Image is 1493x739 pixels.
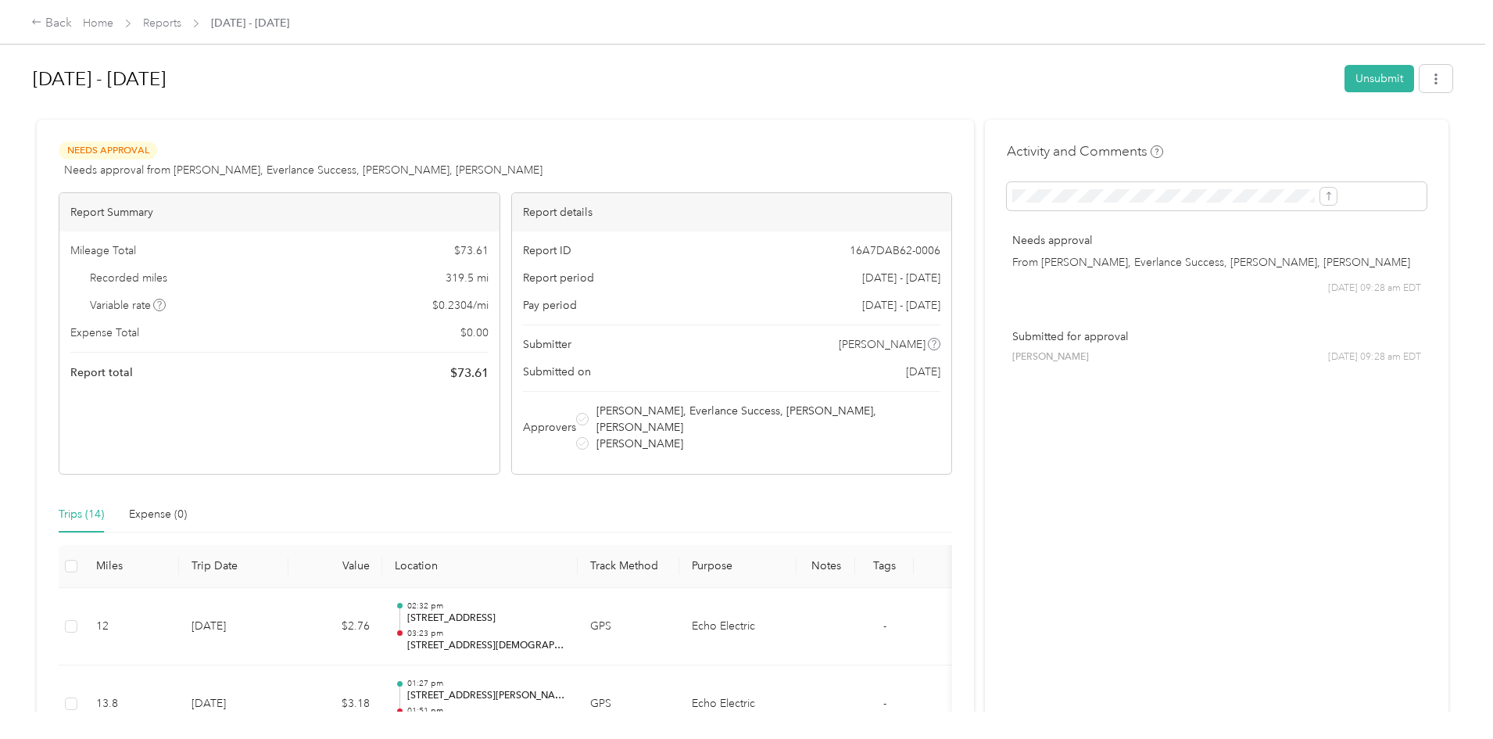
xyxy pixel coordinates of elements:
[460,325,489,341] span: $ 0.00
[1328,350,1421,364] span: [DATE] 09:28 am EDT
[179,588,288,666] td: [DATE]
[1328,282,1421,296] span: [DATE] 09:28 am EDT
[31,14,72,33] div: Back
[211,15,289,31] span: [DATE] - [DATE]
[596,436,683,452] span: [PERSON_NAME]
[407,705,565,716] p: 01:51 pm
[407,628,565,639] p: 03:23 pm
[523,364,591,380] span: Submitted on
[288,545,382,588] th: Value
[432,297,489,314] span: $ 0.2304 / mi
[84,545,179,588] th: Miles
[523,270,594,286] span: Report period
[1012,328,1421,345] p: Submitted for approval
[679,588,797,666] td: Echo Electric
[1405,651,1493,739] iframe: Everlance-gr Chat Button Frame
[906,364,940,380] span: [DATE]
[1344,65,1414,92] button: Unsubmit
[596,403,938,436] span: [PERSON_NAME], Everlance Success, [PERSON_NAME], [PERSON_NAME]
[578,588,679,666] td: GPS
[855,545,914,588] th: Tags
[70,242,136,259] span: Mileage Total
[1012,350,1089,364] span: [PERSON_NAME]
[1012,254,1421,271] p: From [PERSON_NAME], Everlance Success, [PERSON_NAME], [PERSON_NAME]
[143,16,181,30] a: Reports
[862,270,940,286] span: [DATE] - [DATE]
[407,639,565,653] p: [STREET_ADDRESS][DEMOGRAPHIC_DATA]
[382,545,578,588] th: Location
[407,678,565,689] p: 01:27 pm
[70,364,133,381] span: Report total
[129,506,187,523] div: Expense (0)
[862,297,940,314] span: [DATE] - [DATE]
[90,270,167,286] span: Recorded miles
[454,242,489,259] span: $ 73.61
[578,545,679,588] th: Track Method
[33,60,1334,98] h1: Jul 1 - 31, 2025
[90,297,166,314] span: Variable rate
[1007,142,1163,161] h4: Activity and Comments
[1012,232,1421,249] p: Needs approval
[64,162,542,178] span: Needs approval from [PERSON_NAME], Everlance Success, [PERSON_NAME], [PERSON_NAME]
[179,545,288,588] th: Trip Date
[59,193,499,231] div: Report Summary
[407,601,565,612] p: 02:32 pm
[512,193,952,231] div: Report details
[883,619,886,633] span: -
[59,142,157,160] span: Needs Approval
[679,545,797,588] th: Purpose
[797,545,855,588] th: Notes
[70,325,139,341] span: Expense Total
[523,242,571,259] span: Report ID
[446,270,489,286] span: 319.5 mi
[59,506,104,523] div: Trips (14)
[839,336,926,353] span: [PERSON_NAME]
[84,588,179,666] td: 12
[523,419,576,436] span: Approvers
[850,242,940,259] span: 16A7DAB62-0006
[288,588,382,666] td: $2.76
[407,689,565,703] p: [STREET_ADDRESS][PERSON_NAME]
[883,697,886,710] span: -
[83,16,113,30] a: Home
[407,612,565,626] p: [STREET_ADDRESS]
[523,297,577,314] span: Pay period
[450,364,489,382] span: $ 73.61
[523,336,571,353] span: Submitter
